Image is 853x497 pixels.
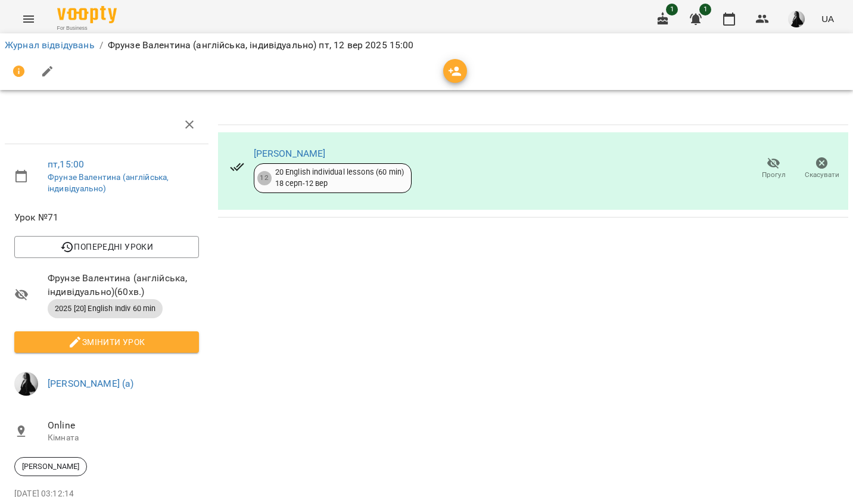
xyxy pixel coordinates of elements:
p: Кімната [48,432,199,444]
span: 1 [666,4,678,15]
span: UA [821,13,834,25]
div: 20 English individual lessons (60 min) 18 серп - 12 вер [275,167,404,189]
button: Змінити урок [14,331,199,353]
a: Фрунзе Валентина (англійська, індивідуально) [48,172,169,194]
a: [PERSON_NAME] (а) [48,378,134,389]
span: 1 [699,4,711,15]
div: 12 [257,171,272,185]
a: [PERSON_NAME] [254,148,326,159]
span: For Business [57,24,117,32]
span: Попередні уроки [24,240,189,254]
span: Прогул [762,170,786,180]
span: Урок №71 [14,210,199,225]
nav: breadcrumb [5,38,848,52]
button: Скасувати [798,152,846,185]
button: Прогул [749,152,798,185]
span: Online [48,418,199,433]
img: Voopty Logo [57,6,117,23]
li: / [99,38,103,52]
button: UA [817,8,839,30]
span: [PERSON_NAME] [15,461,86,472]
span: Скасувати [805,170,839,180]
span: 2025 [20] English Indiv 60 min [48,303,163,314]
a: пт , 15:00 [48,159,84,170]
span: Змінити урок [24,335,189,349]
button: Попередні уроки [14,236,199,257]
img: a8a45f5fed8cd6bfe970c81335813bd9.jpg [14,372,38,396]
span: Фрунзе Валентина (англійська, індивідуально) ( 60 хв. ) [48,271,199,299]
div: [PERSON_NAME] [14,457,87,476]
img: a8a45f5fed8cd6bfe970c81335813bd9.jpg [788,11,805,27]
p: Фрунзе Валентина (англійська, індивідуально) пт, 12 вер 2025 15:00 [108,38,414,52]
button: Menu [14,5,43,33]
a: Журнал відвідувань [5,39,95,51]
